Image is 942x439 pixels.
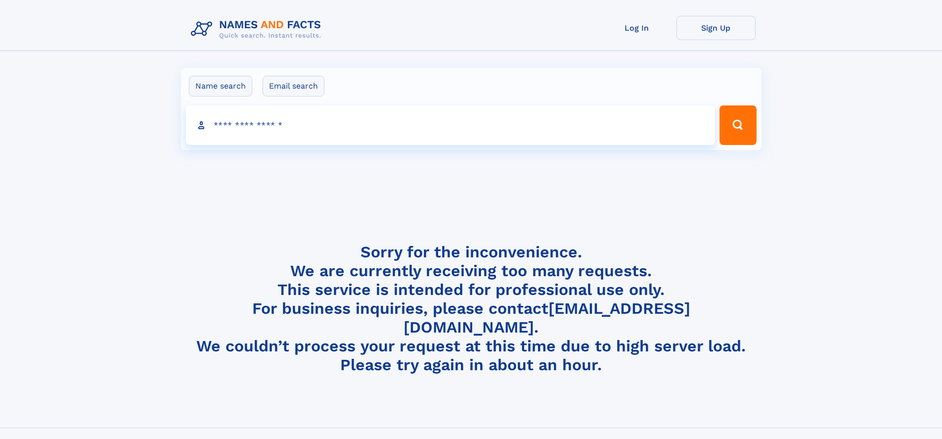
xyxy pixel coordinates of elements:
[189,76,252,97] label: Name search
[187,243,756,375] h4: Sorry for the inconvenience. We are currently receiving too many requests. This service is intend...
[597,16,676,40] a: Log In
[263,76,324,97] label: Email search
[719,105,756,145] button: Search Button
[186,105,716,145] input: search input
[404,299,690,337] a: [EMAIL_ADDRESS][DOMAIN_NAME]
[187,16,329,43] img: Logo Names and Facts
[676,16,756,40] a: Sign Up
